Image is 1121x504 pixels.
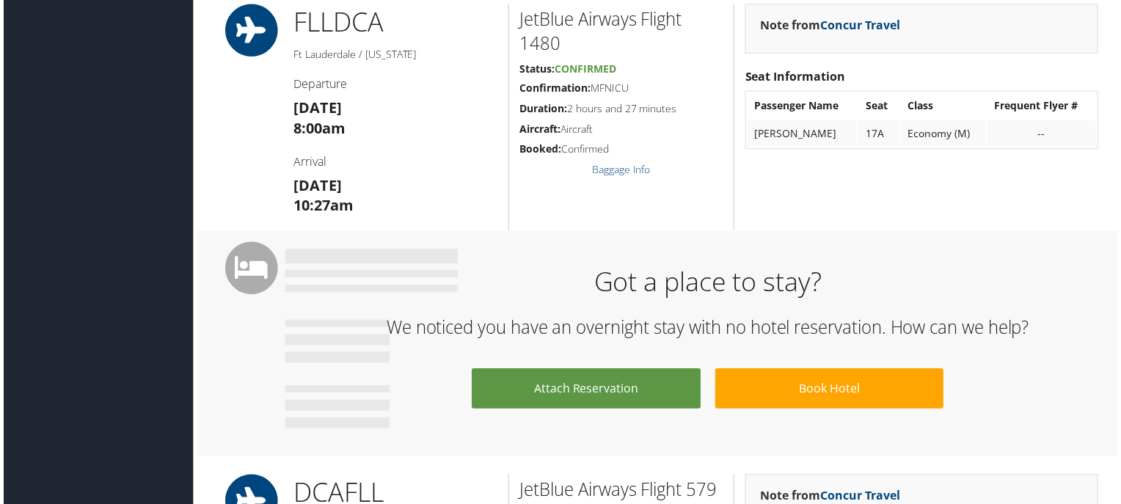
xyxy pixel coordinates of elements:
[555,62,616,76] span: Confirmed
[519,7,723,56] h2: JetBlue Airways Flight 1480
[519,142,723,157] h5: Confirmed
[748,93,858,120] th: Passenger Name
[997,128,1092,141] div: --
[990,93,1099,120] th: Frequent Flyer #
[519,102,723,117] h5: 2 hours and 27 minutes
[292,47,497,62] h5: Ft Lauderdale / [US_STATE]
[860,93,901,120] th: Seat
[748,121,858,147] td: [PERSON_NAME]
[902,121,988,147] td: Economy (M)
[762,17,902,33] strong: Note from
[292,176,340,196] strong: [DATE]
[860,121,901,147] td: 17A
[519,102,567,116] strong: Duration:
[519,123,723,137] h5: Aircraft
[292,197,352,216] strong: 10:27am
[519,62,555,76] strong: Status:
[519,81,591,95] strong: Confirmation:
[822,17,902,33] a: Concur Travel
[519,81,723,96] h5: MFNICU
[292,98,340,118] strong: [DATE]
[902,93,988,120] th: Class
[716,370,946,411] a: Book Hotel
[519,142,561,156] strong: Booked:
[471,370,701,411] a: Attach Reservation
[746,68,847,84] strong: Seat Information
[519,123,560,136] strong: Aircraft:
[292,76,497,92] h4: Departure
[292,119,344,139] strong: 8:00am
[592,163,651,177] a: Baggage Info
[292,4,497,40] h1: FLL DCA
[292,154,497,170] h4: Arrival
